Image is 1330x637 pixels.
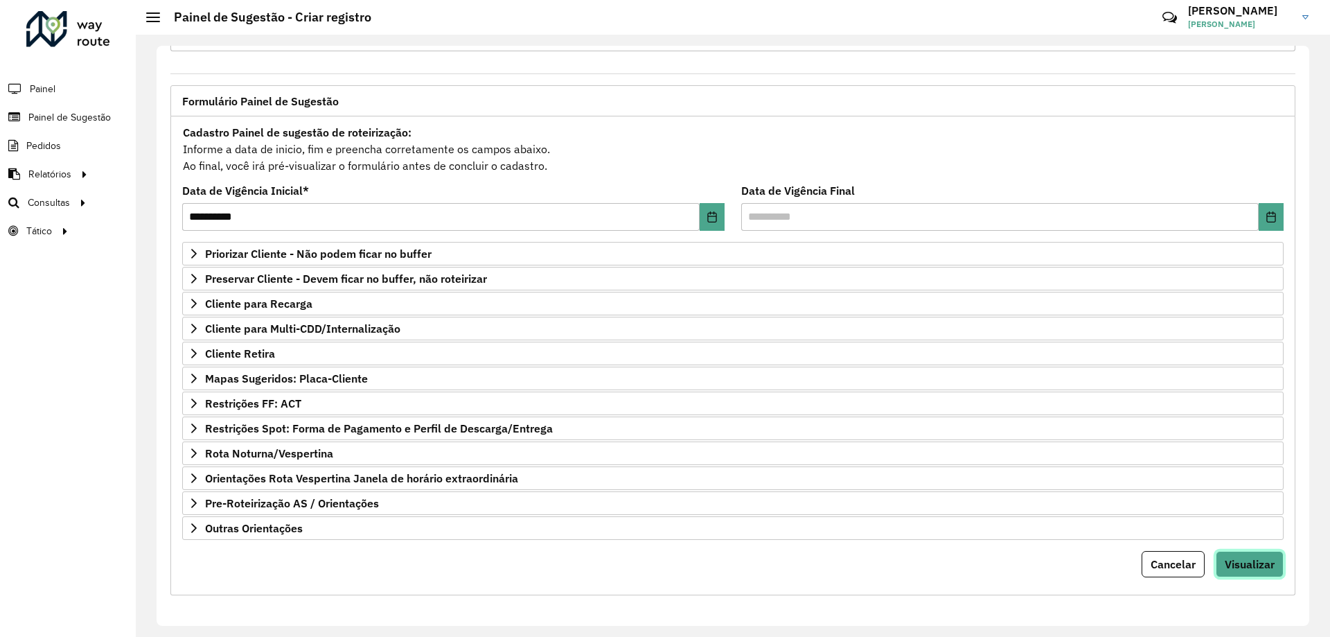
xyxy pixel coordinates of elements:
button: Cancelar [1142,551,1205,577]
a: Outras Orientações [182,516,1284,540]
a: Contato Rápido [1155,3,1185,33]
button: Choose Date [700,203,725,231]
span: Cliente para Recarga [205,298,312,309]
span: Preservar Cliente - Devem ficar no buffer, não roteirizar [205,273,487,284]
a: Orientações Rota Vespertina Janela de horário extraordinária [182,466,1284,490]
strong: Cadastro Painel de sugestão de roteirização: [183,125,411,139]
button: Choose Date [1259,203,1284,231]
label: Data de Vigência Final [741,182,855,199]
a: Restrições FF: ACT [182,392,1284,415]
span: Pre-Roteirização AS / Orientações [205,498,379,509]
span: Painel de Sugestão [28,110,111,125]
button: Visualizar [1216,551,1284,577]
h3: [PERSON_NAME] [1188,4,1292,17]
span: Restrições FF: ACT [205,398,301,409]
span: Priorizar Cliente - Não podem ficar no buffer [205,248,432,259]
a: Rota Noturna/Vespertina [182,442,1284,465]
span: Tático [26,224,52,238]
div: Informe a data de inicio, fim e preencha corretamente os campos abaixo. Ao final, você irá pré-vi... [182,123,1284,175]
h2: Painel de Sugestão - Criar registro [160,10,371,25]
span: Orientações Rota Vespertina Janela de horário extraordinária [205,473,518,484]
a: Priorizar Cliente - Não podem ficar no buffer [182,242,1284,265]
span: Restrições Spot: Forma de Pagamento e Perfil de Descarga/Entrega [205,423,553,434]
a: Pre-Roteirização AS / Orientações [182,491,1284,515]
label: Data de Vigência Inicial [182,182,309,199]
span: Relatórios [28,167,71,182]
span: Painel [30,82,55,96]
span: Formulário Painel de Sugestão [182,96,339,107]
a: Cliente para Recarga [182,292,1284,315]
span: Cliente para Multi-CDD/Internalização [205,323,400,334]
span: Visualizar [1225,557,1275,571]
a: Cliente para Multi-CDD/Internalização [182,317,1284,340]
a: Mapas Sugeridos: Placa-Cliente [182,367,1284,390]
span: Cliente Retira [205,348,275,359]
span: Outras Orientações [205,523,303,534]
span: [PERSON_NAME] [1188,18,1292,30]
span: Pedidos [26,139,61,153]
span: Consultas [28,195,70,210]
span: Cancelar [1151,557,1196,571]
a: Restrições Spot: Forma de Pagamento e Perfil de Descarga/Entrega [182,417,1284,440]
a: Cliente Retira [182,342,1284,365]
span: Rota Noturna/Vespertina [205,448,333,459]
a: Preservar Cliente - Devem ficar no buffer, não roteirizar [182,267,1284,290]
span: Mapas Sugeridos: Placa-Cliente [205,373,368,384]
